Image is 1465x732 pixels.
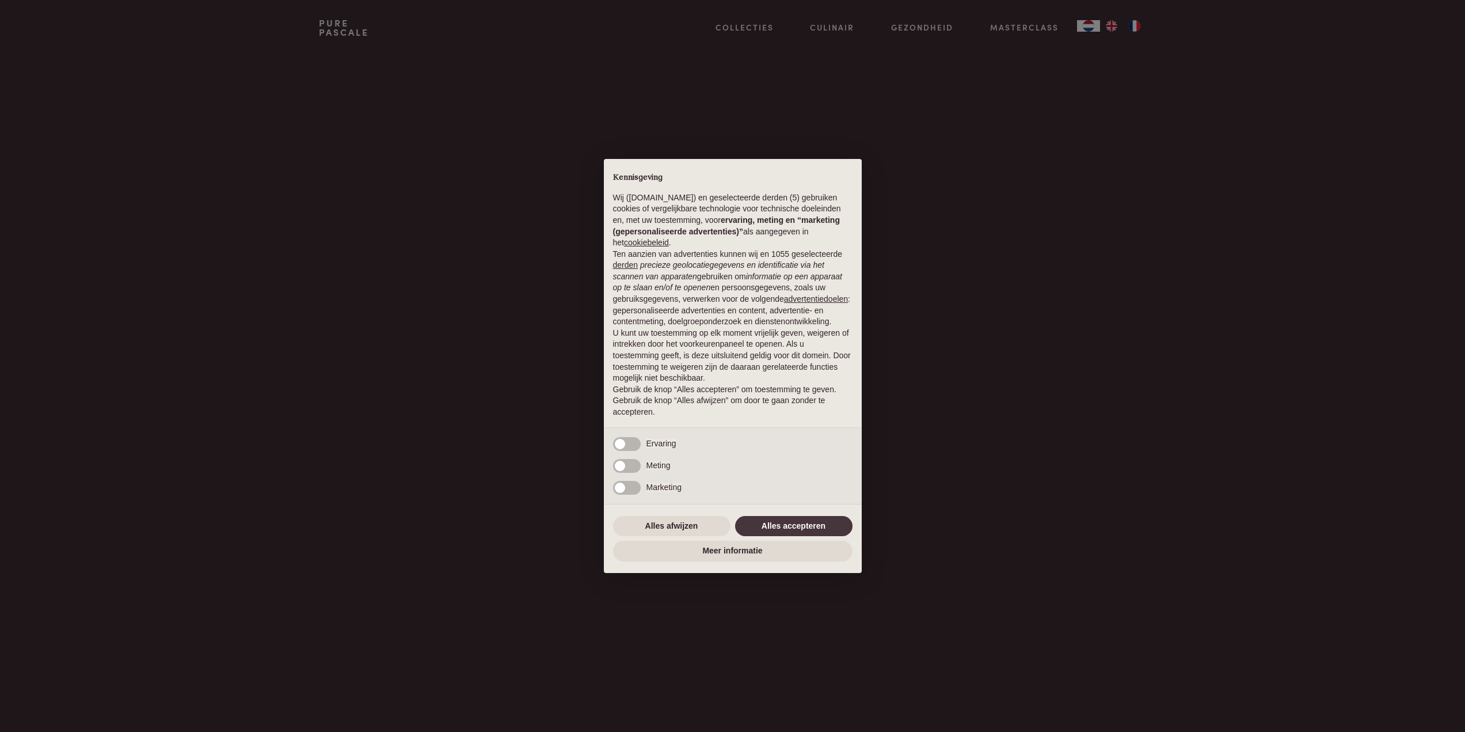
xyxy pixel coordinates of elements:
a: cookiebeleid [624,238,669,247]
button: derden [613,260,638,271]
p: U kunt uw toestemming op elk moment vrijelijk geven, weigeren of intrekken door het voorkeurenpan... [613,328,853,384]
p: Ten aanzien van advertenties kunnen wij en 1055 geselecteerde gebruiken om en persoonsgegevens, z... [613,249,853,328]
em: informatie op een apparaat op te slaan en/of te openen [613,272,843,293]
p: Wij ([DOMAIN_NAME]) en geselecteerde derden (5) gebruiken cookies of vergelijkbare technologie vo... [613,192,853,249]
button: Meer informatie [613,541,853,562]
button: advertentiedoelen [784,294,848,305]
button: Alles accepteren [735,516,853,537]
span: Meting [646,461,671,470]
h2: Kennisgeving [613,173,853,183]
span: Marketing [646,483,682,492]
strong: ervaring, meting en “marketing (gepersonaliseerde advertenties)” [613,215,840,236]
span: Ervaring [646,439,676,448]
em: precieze geolocatiegegevens en identificatie via het scannen van apparaten [613,260,824,281]
button: Alles afwijzen [613,516,730,537]
p: Gebruik de knop “Alles accepteren” om toestemming te geven. Gebruik de knop “Alles afwijzen” om d... [613,384,853,418]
